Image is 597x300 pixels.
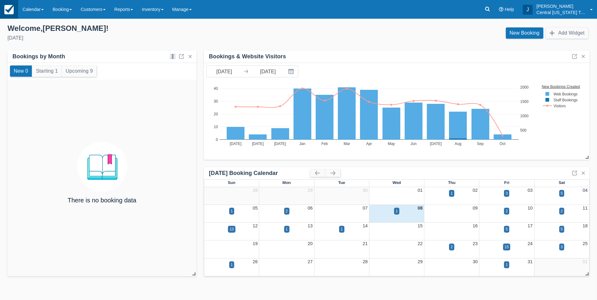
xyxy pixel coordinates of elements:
[10,65,32,77] button: New 0
[473,241,478,246] a: 23
[363,206,368,210] a: 07
[473,223,478,228] a: 16
[583,188,588,193] a: 04
[451,191,453,196] div: 1
[418,259,423,264] a: 29
[506,208,508,214] div: 2
[62,65,96,77] button: Upcoming 9
[418,241,423,246] a: 22
[341,226,343,232] div: 1
[12,53,65,60] div: Bookings by Month
[542,84,581,89] text: New Bookings Created
[546,27,588,39] button: Add Widget
[528,241,533,246] a: 24
[528,188,533,193] a: 03
[505,7,514,12] span: Help
[77,142,127,192] img: booking.png
[583,206,588,210] a: 11
[418,206,423,210] a: 08
[207,66,242,77] input: Start Date
[228,180,235,185] span: Sun
[7,24,294,33] div: Welcome , [PERSON_NAME] !
[528,223,533,228] a: 17
[418,188,423,193] a: 01
[363,188,368,193] a: 30
[583,241,588,246] a: 25
[363,223,368,228] a: 14
[583,223,588,228] a: 18
[561,208,563,214] div: 2
[286,208,288,214] div: 2
[528,206,533,210] a: 10
[506,27,543,39] a: New Booking
[338,180,345,185] span: Tue
[209,53,286,60] div: Bookings & Website Visitors
[506,191,508,196] div: 3
[32,65,62,77] button: Starting 1
[505,244,509,250] div: 15
[583,259,588,264] a: 01
[473,206,478,210] a: 09
[561,244,563,250] div: 3
[392,180,401,185] span: Wed
[308,259,313,264] a: 27
[253,223,258,228] a: 12
[253,259,258,264] a: 26
[536,9,586,16] p: Central [US_STATE] Tours
[363,259,368,264] a: 28
[561,191,563,196] div: 5
[451,244,453,250] div: 2
[418,223,423,228] a: 15
[396,208,398,214] div: 1
[67,197,136,204] h4: There is no booking data
[308,241,313,246] a: 20
[308,188,313,193] a: 29
[308,223,313,228] a: 13
[473,188,478,193] a: 02
[499,7,503,12] i: Help
[253,206,258,210] a: 05
[209,170,310,177] div: [DATE] Booking Calendar
[308,206,313,210] a: 06
[506,262,508,268] div: 1
[536,3,586,9] p: [PERSON_NAME]
[528,259,533,264] a: 31
[448,180,456,185] span: Thu
[250,66,285,77] input: End Date
[504,180,510,185] span: Fri
[283,180,291,185] span: Mon
[523,5,533,15] div: J
[4,5,14,14] img: checkfront-main-nav-mini-logo.png
[253,241,258,246] a: 19
[561,226,563,232] div: 5
[473,259,478,264] a: 30
[229,226,234,232] div: 13
[7,34,294,42] div: [DATE]
[559,180,565,185] span: Sat
[506,226,508,232] div: 5
[363,241,368,246] a: 21
[285,66,298,77] button: Interact with the calendar and add the check-in date for your trip.
[231,208,233,214] div: 1
[231,262,233,268] div: 1
[253,188,258,193] a: 28
[286,226,288,232] div: 1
